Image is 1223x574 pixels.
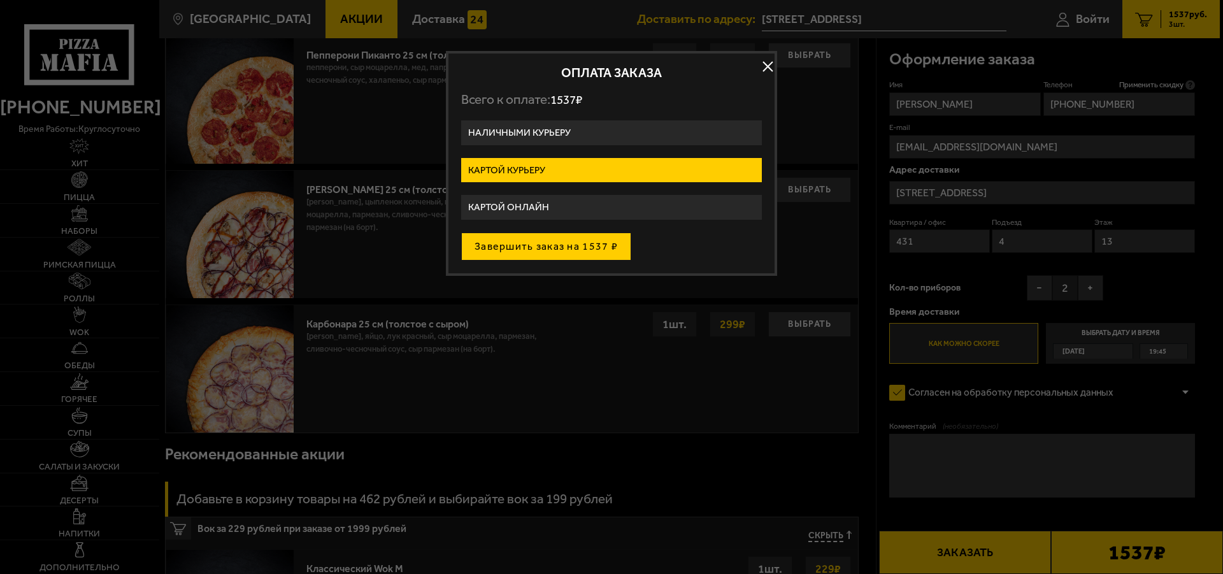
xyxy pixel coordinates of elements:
label: Наличными курьеру [461,120,762,145]
button: Завершить заказ на 1537 ₽ [461,233,631,261]
p: Всего к оплате: [461,92,762,108]
label: Картой курьеру [461,158,762,183]
span: 1537 ₽ [550,92,582,107]
label: Картой онлайн [461,195,762,220]
h2: Оплата заказа [461,66,762,79]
